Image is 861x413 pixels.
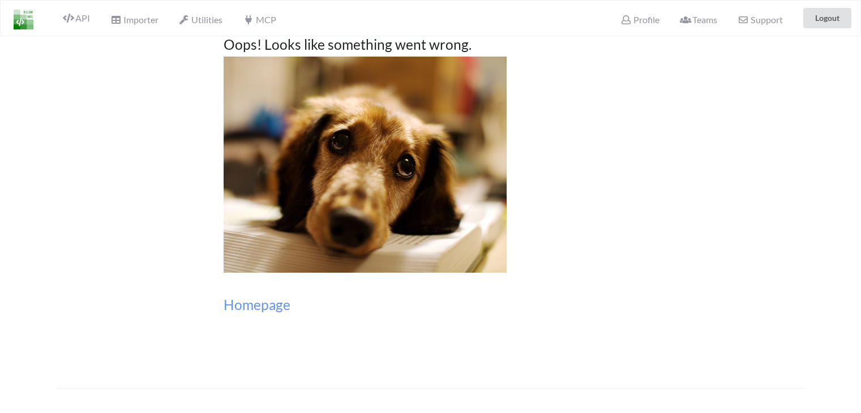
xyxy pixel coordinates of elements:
span: MCP [243,14,276,25]
span: Teams [680,14,717,25]
img: Sad Puppy [224,57,507,273]
img: LogoIcon.png [14,10,33,29]
button: Logout [803,8,851,28]
h3: Oops! Looks like something went wrong. [224,36,637,53]
span: Support [738,15,782,24]
span: Importer [110,14,158,25]
span: Profile [620,14,659,25]
span: API [63,12,90,23]
h3: Homepage [224,296,637,313]
span: Utilities [179,14,222,25]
